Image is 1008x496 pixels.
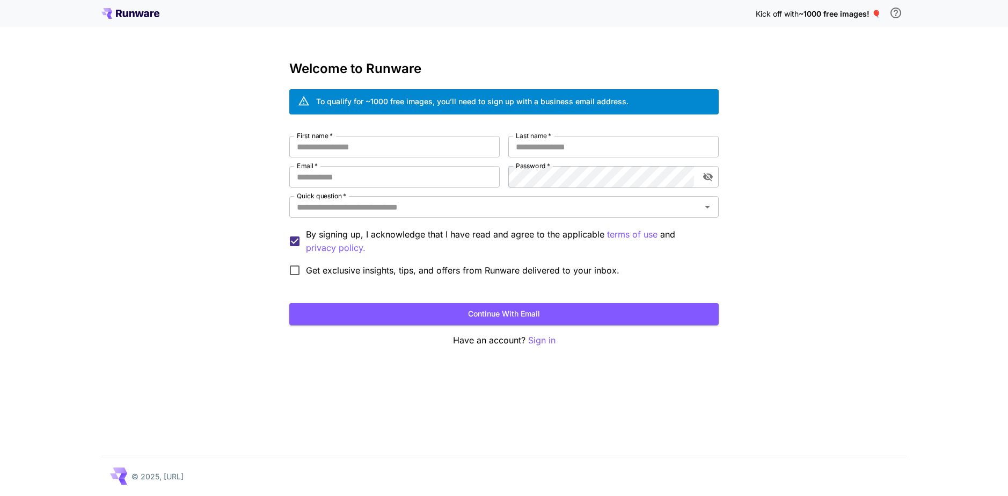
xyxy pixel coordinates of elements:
[799,9,881,18] span: ~1000 free images! 🎈
[289,303,719,325] button: Continue with email
[607,228,658,241] p: terms of use
[700,199,715,214] button: Open
[306,241,366,255] p: privacy policy.
[297,191,346,200] label: Quick question
[516,131,551,140] label: Last name
[289,61,719,76] h3: Welcome to Runware
[516,161,550,170] label: Password
[289,334,719,347] p: Have an account?
[306,241,366,255] button: By signing up, I acknowledge that I have read and agree to the applicable terms of use and
[316,96,629,107] div: To qualify for ~1000 free images, you’ll need to sign up with a business email address.
[297,161,318,170] label: Email
[528,334,556,347] button: Sign in
[297,131,333,140] label: First name
[607,228,658,241] button: By signing up, I acknowledge that I have read and agree to the applicable and privacy policy.
[306,264,619,277] span: Get exclusive insights, tips, and offers from Runware delivered to your inbox.
[885,2,907,24] button: In order to qualify for free credit, you need to sign up with a business email address and click ...
[306,228,710,255] p: By signing up, I acknowledge that I have read and agree to the applicable and
[756,9,799,18] span: Kick off with
[698,167,718,186] button: toggle password visibility
[132,471,184,482] p: © 2025, [URL]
